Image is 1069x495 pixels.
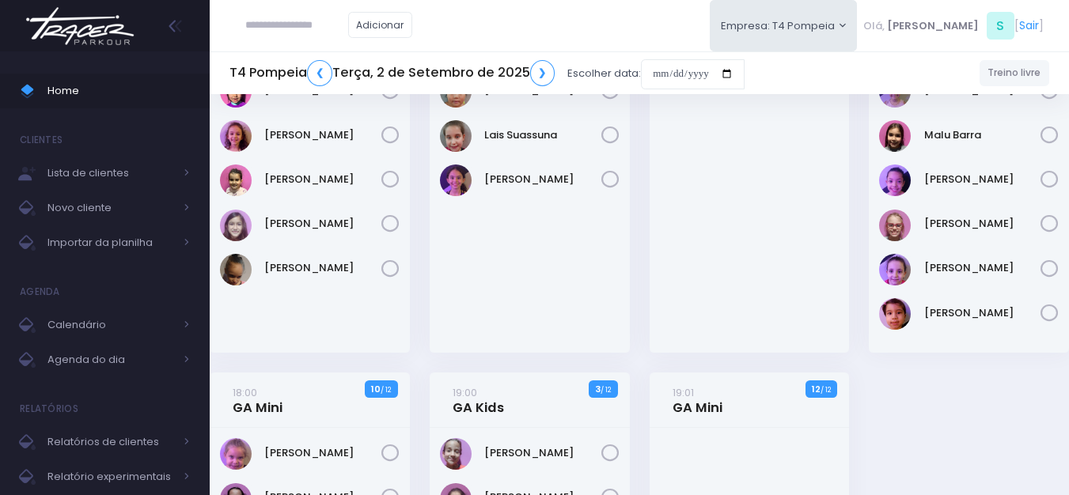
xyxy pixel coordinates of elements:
[47,81,190,101] span: Home
[1019,17,1039,34] a: Sair
[453,385,477,400] small: 19:00
[863,18,885,34] span: Olá,
[348,12,413,38] a: Adicionar
[879,210,911,241] img: Paola baldin Barreto Armentano
[20,124,63,156] h4: Clientes
[879,120,911,152] img: Malu Barra Guirro
[440,120,472,152] img: Lais Suassuna
[879,298,911,330] img: Yumi Muller
[440,438,472,470] img: Veridiana Jansen
[595,383,601,395] strong: 3
[601,385,611,395] small: / 12
[879,254,911,285] img: Rafaella Westphalen Porto Ravasi
[879,164,911,196] img: Nina amorim
[264,127,381,143] a: [PERSON_NAME]
[233,384,282,416] a: 18:00GA Mini
[229,55,745,92] div: Escolher data:
[233,385,257,400] small: 18:00
[484,127,601,143] a: Lais Suassuna
[47,432,174,452] span: Relatórios de clientes
[20,276,60,308] h4: Agenda
[47,163,174,183] span: Lista de clientes
[484,445,601,461] a: [PERSON_NAME]
[220,120,252,152] img: Laura da Silva Gueroni
[307,60,332,86] a: ❮
[821,385,831,395] small: / 12
[264,260,381,276] a: [PERSON_NAME]
[924,172,1041,187] a: [PERSON_NAME]
[484,172,601,187] a: [PERSON_NAME]
[987,12,1014,40] span: S
[453,384,504,416] a: 19:00GA Kids
[812,383,821,395] strong: 12
[229,60,555,86] h5: T4 Pompeia Terça, 2 de Setembro de 2025
[47,198,174,218] span: Novo cliente
[264,172,381,187] a: [PERSON_NAME]
[673,384,722,416] a: 19:01GA Mini
[47,232,174,253] span: Importar da planilha
[924,127,1041,143] a: Malu Barra
[220,438,252,470] img: Bella Mandelli
[220,210,252,241] img: Olívia Marconato Pizzo
[980,60,1050,86] a: Treino livre
[673,385,694,400] small: 19:01
[220,164,252,196] img: Nicole Esteves Fabri
[264,445,381,461] a: [PERSON_NAME]
[20,393,78,425] h4: Relatórios
[381,385,391,395] small: / 12
[887,18,979,34] span: [PERSON_NAME]
[264,216,381,232] a: [PERSON_NAME]
[530,60,555,86] a: ❯
[47,467,174,487] span: Relatório experimentais
[47,350,174,370] span: Agenda do dia
[924,216,1041,232] a: [PERSON_NAME]
[924,305,1041,321] a: [PERSON_NAME]
[857,8,1049,43] div: [ ]
[220,254,252,285] img: Sophia Crispi Marques dos Santos
[924,260,1041,276] a: [PERSON_NAME]
[371,383,381,395] strong: 10
[47,315,174,335] span: Calendário
[440,164,472,196] img: Lara Souza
